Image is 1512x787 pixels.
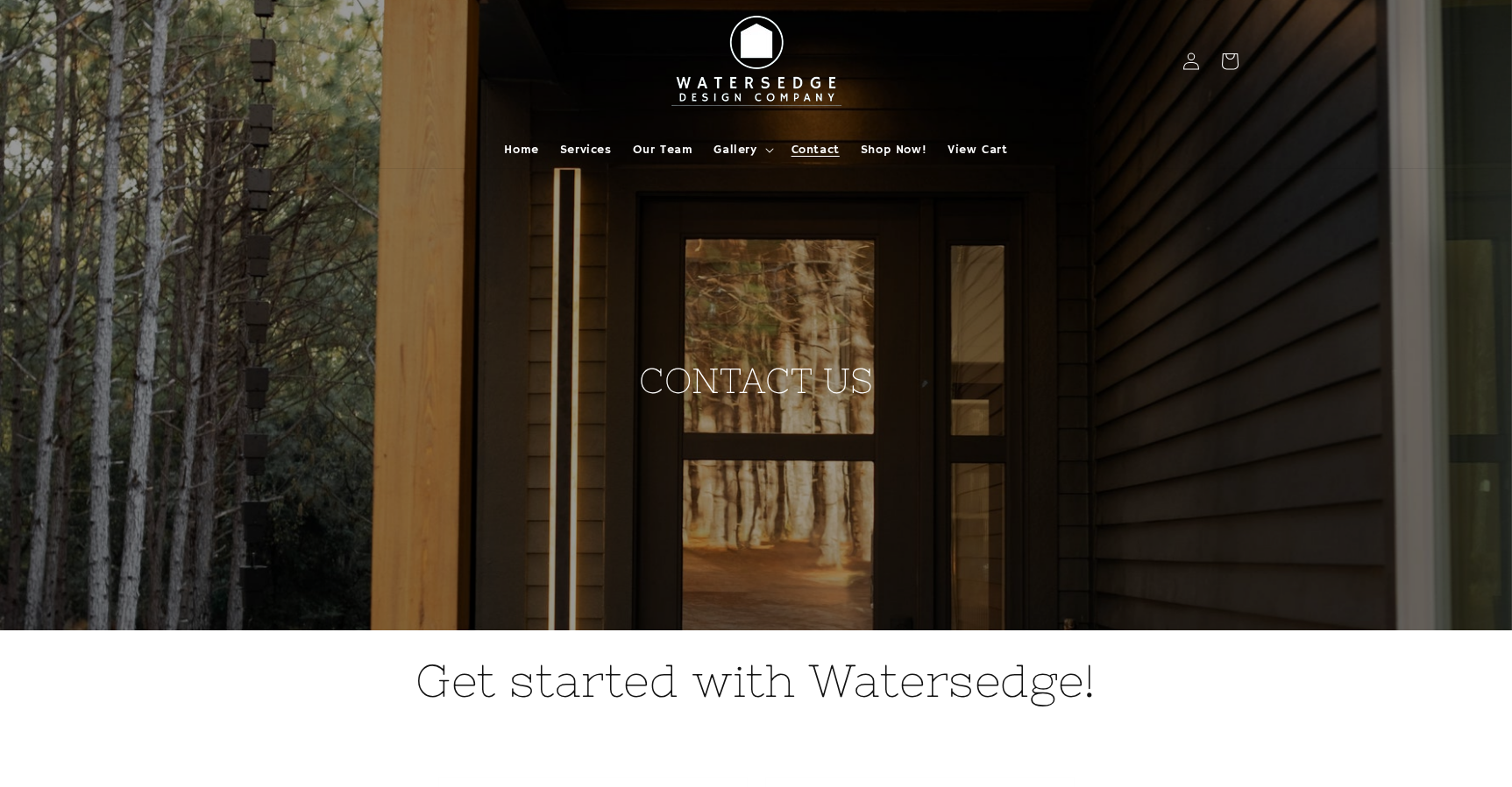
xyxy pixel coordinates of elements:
a: Services [550,131,622,168]
a: Home [493,131,549,168]
img: Watersedge Design Co [660,7,853,116]
a: Shop Now! [850,131,937,168]
span: Shop Now! [861,142,926,158]
a: Our Team [622,131,704,168]
span: Gallery [713,142,756,158]
h2: Get started with Watersedge! [274,651,1239,711]
span: Our Team [633,142,693,158]
span: Contact [791,142,840,158]
summary: Gallery [703,131,780,168]
span: Services [560,142,612,158]
span: View Cart [948,142,1007,158]
a: View Cart [937,131,1018,168]
span: Home [504,142,538,158]
h2: CONTACT US [590,227,923,404]
a: Contact [781,131,850,168]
